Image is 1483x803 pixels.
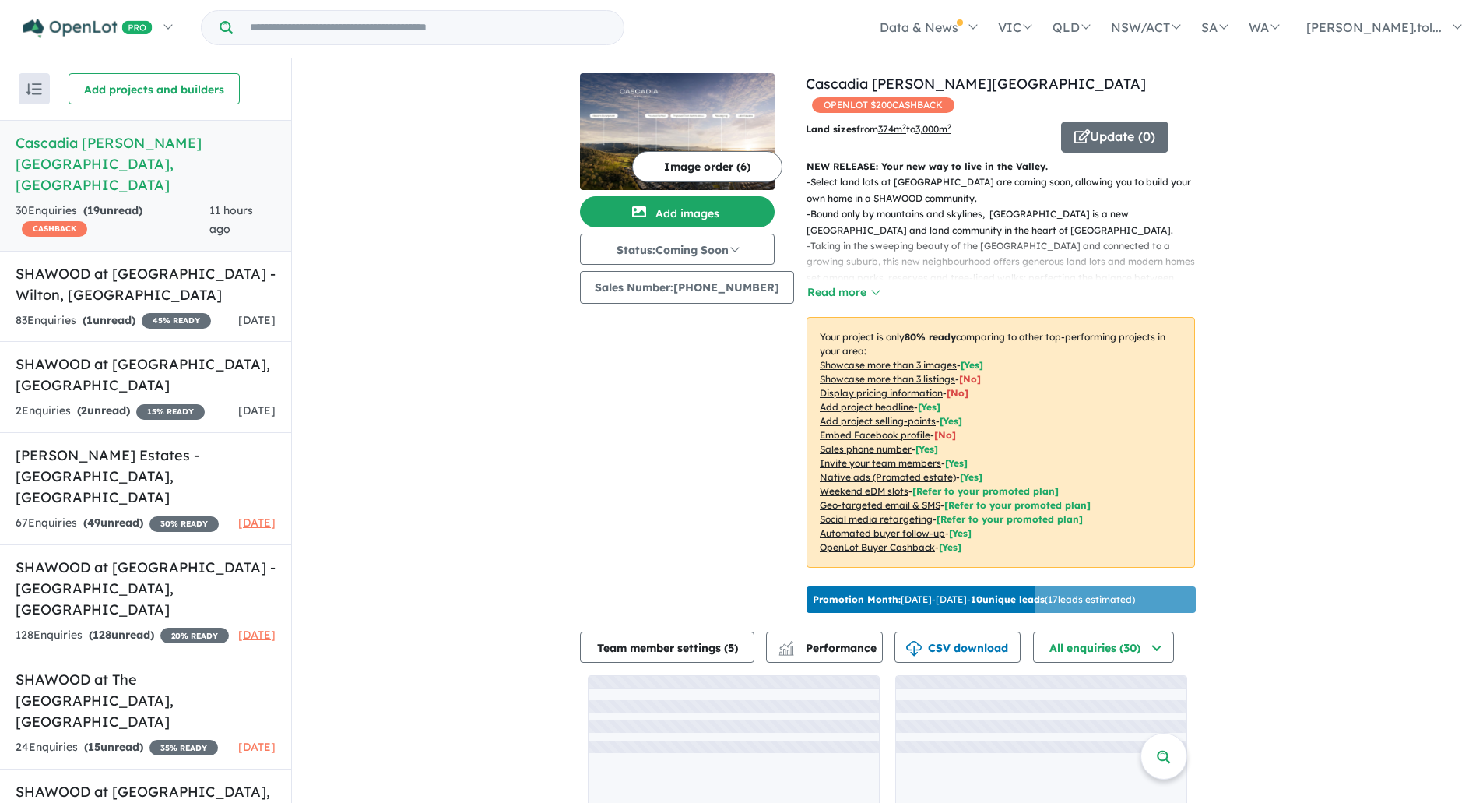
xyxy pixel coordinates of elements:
[806,122,1049,137] p: from
[906,641,922,657] img: download icon
[820,443,912,455] u: Sales phone number
[902,122,906,131] sup: 2
[26,83,42,95] img: sort.svg
[894,632,1021,663] button: CSV download
[806,75,1146,93] a: Cascadia [PERSON_NAME][GEOGRAPHIC_DATA]
[807,317,1195,568] p: Your project is only comparing to other top-performing projects in your area: - - - - - - - - - -...
[915,443,938,455] span: [ Yes ]
[934,429,956,441] span: [ No ]
[807,206,1207,238] p: - Bound only by mountains and skylines, [GEOGRAPHIC_DATA] is a new [GEOGRAPHIC_DATA] and land com...
[87,203,100,217] span: 19
[820,485,908,497] u: Weekend eDM slots
[580,234,775,265] button: Status:Coming Soon
[947,387,968,399] span: [ No ]
[806,123,856,135] b: Land sizes
[820,429,930,441] u: Embed Facebook profile
[16,669,276,732] h5: SHAWOOD at The [GEOGRAPHIC_DATA] , [GEOGRAPHIC_DATA]
[87,516,100,530] span: 49
[820,401,914,413] u: Add project headline
[77,403,130,417] strong: ( unread)
[69,73,240,104] button: Add projects and builders
[947,122,951,131] sup: 2
[580,196,775,227] button: Add images
[238,403,276,417] span: [DATE]
[632,151,782,182] button: Image order (6)
[238,516,276,530] span: [DATE]
[807,174,1207,206] p: - Select land lots at [GEOGRAPHIC_DATA] are coming soon, allowing you to build your own home in a...
[580,271,794,304] button: Sales Number:[PHONE_NUMBER]
[937,513,1083,525] span: [Refer to your promoted plan]
[16,354,276,396] h5: SHAWOOD at [GEOGRAPHIC_DATA] , [GEOGRAPHIC_DATA]
[22,221,87,237] span: CASHBACK
[820,471,956,483] u: Native ads (Promoted estate)
[89,628,154,642] strong: ( unread)
[728,641,734,655] span: 5
[812,97,954,113] span: OPENLOT $ 200 CASHBACK
[820,373,955,385] u: Showcase more than 3 listings
[915,123,951,135] u: 3,000 m
[160,628,229,643] span: 20 % READY
[23,19,153,38] img: Openlot PRO Logo White
[807,238,1207,318] p: - Taking in the sweeping beauty of the [GEOGRAPHIC_DATA] and connected to a growing suburb, this ...
[238,313,276,327] span: [DATE]
[820,499,940,511] u: Geo-targeted email & SMS
[820,359,957,371] u: Showcase more than 3 images
[959,373,981,385] span: [ No ]
[84,740,143,754] strong: ( unread)
[88,740,100,754] span: 15
[83,516,143,530] strong: ( unread)
[820,527,945,539] u: Automated buyer follow-up
[778,646,794,656] img: bar-chart.svg
[945,457,968,469] span: [ Yes ]
[1061,122,1168,153] button: Update (0)
[136,404,205,420] span: 15 % READY
[93,628,111,642] span: 128
[820,415,936,427] u: Add project selling-points
[944,499,1091,511] span: [Refer to your promoted plan]
[813,593,901,605] b: Promotion Month:
[939,541,961,553] span: [Yes]
[820,541,935,553] u: OpenLot Buyer Cashback
[16,263,276,305] h5: SHAWOOD at [GEOGRAPHIC_DATA] - Wilton , [GEOGRAPHIC_DATA]
[971,593,1045,605] b: 10 unique leads
[236,11,620,44] input: Try estate name, suburb, builder or developer
[142,313,211,329] span: 45 % READY
[16,626,229,645] div: 128 Enquir ies
[781,641,877,655] span: Performance
[16,402,205,421] div: 2 Enquir ies
[580,632,754,663] button: Team member settings (5)
[1306,19,1442,35] span: [PERSON_NAME].tol...
[238,628,276,642] span: [DATE]
[820,387,943,399] u: Display pricing information
[149,516,219,532] span: 30 % READY
[766,632,883,663] button: Performance
[820,457,941,469] u: Invite your team members
[940,415,962,427] span: [ Yes ]
[949,527,972,539] span: [Yes]
[912,485,1059,497] span: [Refer to your promoted plan]
[580,73,775,190] img: Cascadia Calderwood - Calderwood
[16,312,211,330] div: 83 Enquir ies
[813,593,1135,607] p: [DATE] - [DATE] - ( 17 leads estimated)
[16,445,276,508] h5: [PERSON_NAME] Estates - [GEOGRAPHIC_DATA] , [GEOGRAPHIC_DATA]
[1033,632,1174,663] button: All enquiries (30)
[906,123,951,135] span: to
[878,123,906,135] u: 374 m
[149,740,218,755] span: 35 % READY
[807,159,1195,174] p: NEW RELEASE: Your new way to live in the Valley.
[16,557,276,620] h5: SHAWOOD at [GEOGRAPHIC_DATA] - [GEOGRAPHIC_DATA] , [GEOGRAPHIC_DATA]
[779,641,793,650] img: line-chart.svg
[16,738,218,757] div: 24 Enquir ies
[807,284,880,301] button: Read more
[918,401,940,413] span: [ Yes ]
[16,132,276,195] h5: Cascadia [PERSON_NAME][GEOGRAPHIC_DATA] , [GEOGRAPHIC_DATA]
[238,740,276,754] span: [DATE]
[960,471,982,483] span: [Yes]
[820,513,933,525] u: Social media retargeting
[83,203,142,217] strong: ( unread)
[86,313,93,327] span: 1
[16,514,219,533] div: 67 Enquir ies
[905,331,956,343] b: 80 % ready
[961,359,983,371] span: [ Yes ]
